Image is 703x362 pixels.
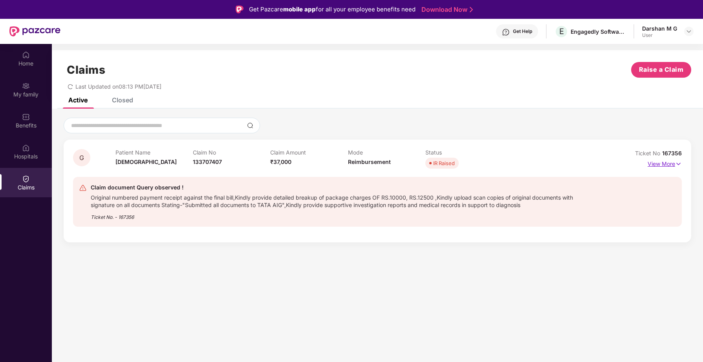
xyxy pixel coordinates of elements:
[67,63,105,76] h1: Claims
[112,96,133,104] div: Closed
[91,209,577,221] div: Ticket No. - 167356
[283,5,316,13] strong: mobile app
[68,83,73,90] span: redo
[22,175,30,183] img: svg+xml;base64,PHN2ZyBpZD0iQ2xhaW0iIHhtbG5zPSJodHRwOi8vd3d3LnczLm9yZy8yMDAwL3N2ZyIgd2lkdGg9IjIwIi...
[270,158,291,165] span: ₹37,000
[470,5,473,14] img: Stroke
[635,150,662,156] span: Ticket No
[675,160,682,168] img: svg+xml;base64,PHN2ZyB4bWxucz0iaHR0cDovL3d3dy53My5vcmcvMjAwMC9zdmciIHdpZHRoPSIxNyIgaGVpZ2h0PSIxNy...
[91,192,577,209] div: Original numbered payment receipt against the final bill,Kindly provide detailed breakup of packa...
[249,5,416,14] div: Get Pazcare for all your employee benefits need
[9,26,60,36] img: New Pazcare Logo
[193,158,222,165] span: 133707407
[22,144,30,152] img: svg+xml;base64,PHN2ZyBpZD0iSG9zcGl0YWxzIiB4bWxucz0iaHR0cDovL3d3dy53My5vcmcvMjAwMC9zdmciIHdpZHRoPS...
[686,28,692,35] img: svg+xml;base64,PHN2ZyBpZD0iRHJvcGRvd24tMzJ4MzIiIHhtbG5zPSJodHRwOi8vd3d3LnczLm9yZy8yMDAwL3N2ZyIgd2...
[513,28,532,35] div: Get Help
[22,113,30,121] img: svg+xml;base64,PHN2ZyBpZD0iQmVuZWZpdHMiIHhtbG5zPSJodHRwOi8vd3d3LnczLm9yZy8yMDAwL3N2ZyIgd2lkdGg9Ij...
[421,5,470,14] a: Download Now
[91,183,577,192] div: Claim document Query observed !
[75,83,161,90] span: Last Updated on 08:13 PM[DATE]
[559,27,564,36] span: E
[115,149,193,156] p: Patient Name
[648,158,682,168] p: View More
[631,62,691,78] button: Raise a Claim
[236,5,243,13] img: Logo
[79,155,84,161] span: G
[193,149,270,156] p: Claim No
[348,149,425,156] p: Mode
[270,149,348,156] p: Claim Amount
[22,51,30,59] img: svg+xml;base64,PHN2ZyBpZD0iSG9tZSIgeG1sbnM9Imh0dHA6Ly93d3cudzMub3JnLzIwMDAvc3ZnIiB3aWR0aD0iMjAiIG...
[247,122,253,129] img: svg+xml;base64,PHN2ZyBpZD0iU2VhcmNoLTMyeDMyIiB4bWxucz0iaHR0cDovL3d3dy53My5vcmcvMjAwMC9zdmciIHdpZH...
[115,158,177,165] span: [DEMOGRAPHIC_DATA]
[348,158,391,165] span: Reimbursement
[433,159,455,167] div: IR Raised
[68,96,88,104] div: Active
[79,184,87,192] img: svg+xml;base64,PHN2ZyB4bWxucz0iaHR0cDovL3d3dy53My5vcmcvMjAwMC9zdmciIHdpZHRoPSIyNCIgaGVpZ2h0PSIyNC...
[662,150,682,156] span: 167356
[425,149,503,156] p: Status
[642,25,677,32] div: Darshan M G
[642,32,677,38] div: User
[639,65,684,75] span: Raise a Claim
[571,28,626,35] div: Engagedly Software India Private Limited
[502,28,510,36] img: svg+xml;base64,PHN2ZyBpZD0iSGVscC0zMngzMiIgeG1sbnM9Imh0dHA6Ly93d3cudzMub3JnLzIwMDAvc3ZnIiB3aWR0aD...
[22,82,30,90] img: svg+xml;base64,PHN2ZyB3aWR0aD0iMjAiIGhlaWdodD0iMjAiIHZpZXdCb3g9IjAgMCAyMCAyMCIgZmlsbD0ibm9uZSIgeG...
